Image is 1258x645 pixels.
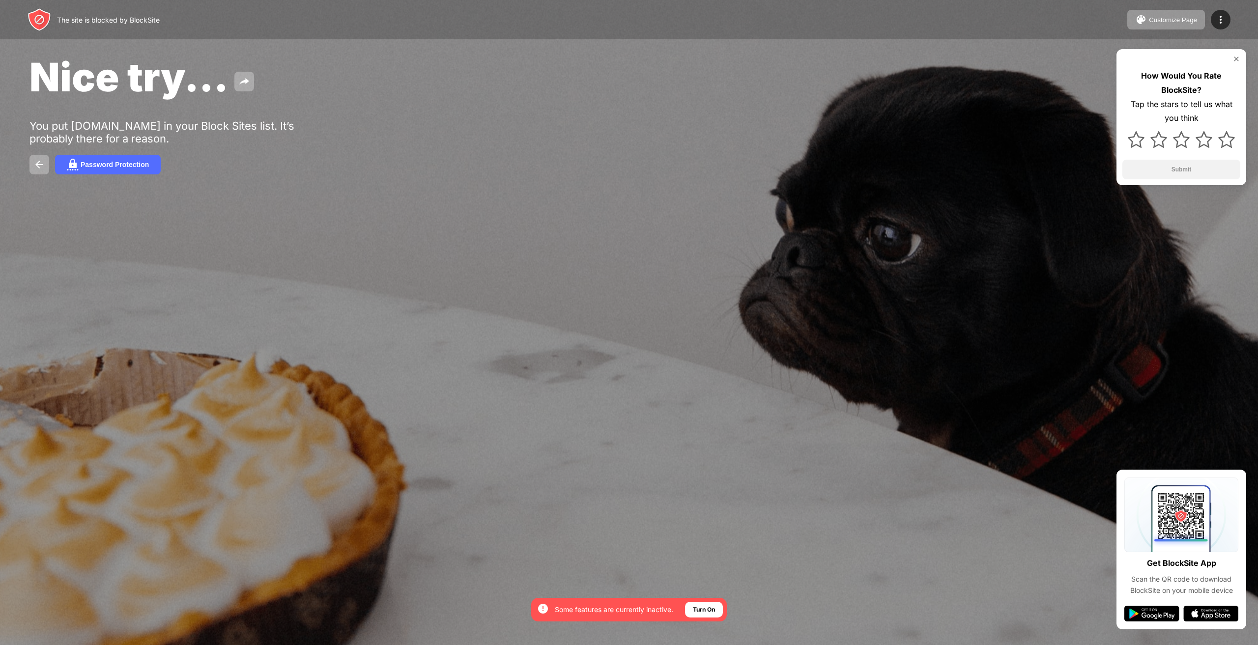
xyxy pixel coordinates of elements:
div: Turn On [693,605,715,615]
div: Password Protection [81,161,149,168]
div: Scan the QR code to download BlockSite on your mobile device [1124,574,1238,596]
span: Nice try... [29,53,229,101]
div: Customize Page [1149,16,1197,24]
img: star.svg [1173,131,1190,148]
img: qrcode.svg [1124,477,1238,552]
img: header-logo.svg [28,8,51,31]
div: Get BlockSite App [1147,556,1216,570]
img: rate-us-close.svg [1232,55,1240,63]
img: google-play.svg [1124,606,1179,621]
button: Customize Page [1127,10,1205,29]
img: star.svg [1128,131,1144,148]
div: The site is blocked by BlockSite [57,16,160,24]
div: You put [DOMAIN_NAME] in your Block Sites list. It’s probably there for a reason. [29,119,333,145]
img: star.svg [1196,131,1212,148]
img: password.svg [67,159,79,170]
img: pallet.svg [1135,14,1147,26]
div: How Would You Rate BlockSite? [1122,69,1240,97]
img: star.svg [1150,131,1167,148]
img: back.svg [33,159,45,170]
img: share.svg [238,76,250,87]
img: error-circle-white.svg [537,603,549,615]
button: Password Protection [55,155,161,174]
img: app-store.svg [1183,606,1238,621]
div: Some features are currently inactive. [555,605,673,615]
button: Submit [1122,160,1240,179]
img: menu-icon.svg [1215,14,1227,26]
div: Tap the stars to tell us what you think [1122,97,1240,126]
img: star.svg [1218,131,1235,148]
